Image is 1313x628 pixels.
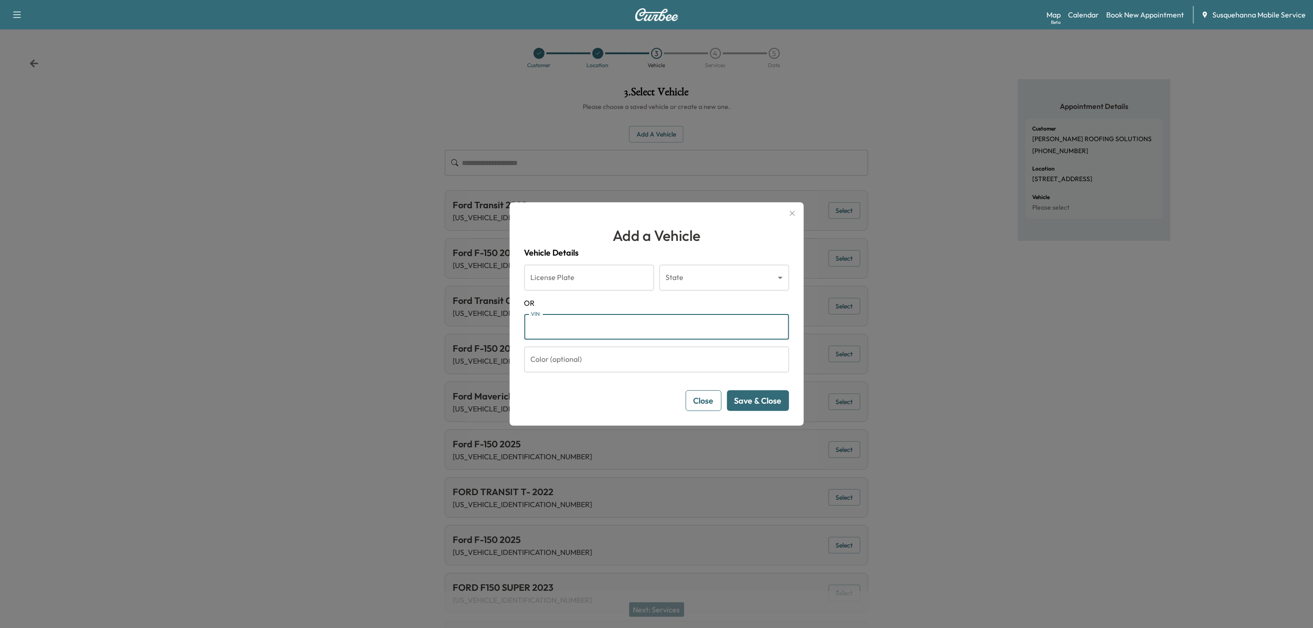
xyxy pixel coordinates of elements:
[635,8,679,21] img: Curbee Logo
[686,390,722,411] button: Close
[727,390,789,411] button: Save & Close
[524,224,789,246] h1: Add a Vehicle
[1046,9,1061,20] a: MapBeta
[524,297,789,308] span: OR
[1051,19,1061,26] div: Beta
[524,246,789,259] h4: Vehicle Details
[1212,9,1306,20] span: Susquehanna Mobile Service
[531,310,540,318] label: VIN
[1068,9,1099,20] a: Calendar
[1106,9,1184,20] a: Book New Appointment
